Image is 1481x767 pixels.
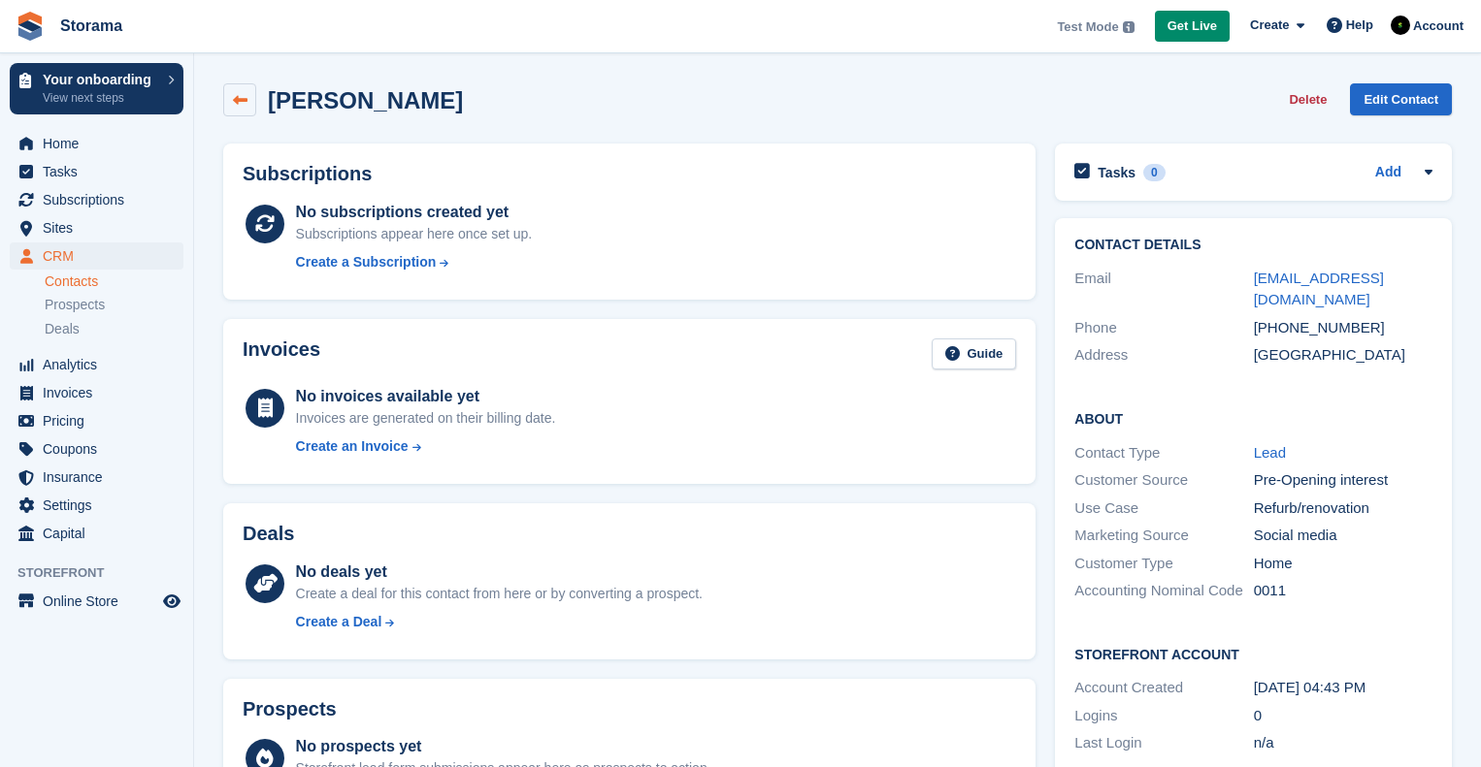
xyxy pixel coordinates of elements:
[45,296,105,314] span: Prospects
[1074,238,1432,253] h2: Contact Details
[1074,705,1253,727] div: Logins
[52,10,130,42] a: Storama
[10,520,183,547] a: menu
[1413,16,1464,36] span: Account
[1074,442,1253,464] div: Contact Type
[43,588,159,615] span: Online Store
[1254,732,1432,754] div: n/a
[10,242,183,270] a: menu
[1250,16,1289,35] span: Create
[43,130,159,157] span: Home
[10,435,183,463] a: menu
[296,408,556,429] div: Invoices are generated on their billing date.
[1391,16,1410,35] img: Stuart Pratt
[10,158,183,185] a: menu
[296,560,703,584] div: No deals yet
[43,463,159,491] span: Insurance
[43,73,158,86] p: Your onboarding
[1074,525,1253,547] div: Marketing Source
[10,214,183,241] a: menu
[296,436,409,457] div: Create an Invoice
[296,224,533,244] div: Subscriptions appear here once set up.
[1254,705,1432,727] div: 0
[296,252,533,272] a: Create a Subscription
[1074,469,1253,492] div: Customer Source
[243,338,320,370] h2: Invoices
[1074,732,1253,754] div: Last Login
[932,338,1017,370] a: Guide
[296,612,382,632] div: Create a Deal
[45,320,80,338] span: Deals
[43,407,159,434] span: Pricing
[17,563,193,583] span: Storefront
[1074,553,1253,575] div: Customer Type
[1074,344,1253,367] div: Address
[1074,317,1253,339] div: Phone
[296,584,703,604] div: Create a deal for this contact from here or by converting a prospect.
[43,186,159,213] span: Subscriptions
[10,130,183,157] a: menu
[296,385,556,408] div: No invoices available yet
[1074,677,1253,699] div: Account Created
[1281,83,1334,115] button: Delete
[10,588,183,615] a: menu
[1254,497,1432,520] div: Refurb/renovation
[43,351,159,378] span: Analytics
[45,272,183,291] a: Contacts
[1254,525,1432,547] div: Social media
[1074,408,1432,428] h2: About
[10,463,183,491] a: menu
[43,158,159,185] span: Tasks
[45,319,183,339] a: Deals
[10,407,183,434] a: menu
[1155,11,1230,43] a: Get Live
[1375,162,1401,184] a: Add
[1074,644,1432,663] h2: Storefront Account
[43,89,158,107] p: View next steps
[43,214,159,241] span: Sites
[43,520,159,547] span: Capital
[43,379,159,406] span: Invoices
[243,163,1016,185] h2: Subscriptions
[296,252,437,272] div: Create a Subscription
[16,12,45,41] img: stora-icon-8386f47178a22dfd0bd8f6a31ec36ba5ce8667c1dd55bd0f319d3a0aa187defe.svg
[10,379,183,406] a: menu
[1254,344,1432,367] div: [GEOGRAPHIC_DATA]
[1254,444,1286,461] a: Lead
[10,186,183,213] a: menu
[10,492,183,519] a: menu
[43,242,159,270] span: CRM
[45,295,183,315] a: Prospects
[1098,164,1135,181] h2: Tasks
[1254,677,1432,699] div: [DATE] 04:43 PM
[296,436,556,457] a: Create an Invoice
[1254,270,1384,308] a: [EMAIL_ADDRESS][DOMAIN_NAME]
[10,63,183,114] a: Your onboarding View next steps
[1074,268,1253,311] div: Email
[1350,83,1452,115] a: Edit Contact
[1057,17,1118,37] span: Test Mode
[296,201,533,224] div: No subscriptions created yet
[243,698,337,720] h2: Prospects
[43,435,159,463] span: Coupons
[268,87,463,113] h2: [PERSON_NAME]
[296,735,711,758] div: No prospects yet
[1254,317,1432,339] div: [PHONE_NUMBER]
[1254,469,1432,492] div: Pre-Opening interest
[160,590,183,613] a: Preview store
[1143,164,1166,181] div: 0
[1168,16,1217,36] span: Get Live
[1346,16,1373,35] span: Help
[1074,497,1253,520] div: Use Case
[1254,580,1432,602] div: 0011
[1123,21,1135,33] img: icon-info-grey-7440780725fd019a000dd9b08b2336e03edf1995a4989e88bcd33f0948082b44.svg
[296,612,703,632] a: Create a Deal
[1254,553,1432,575] div: Home
[243,523,294,545] h2: Deals
[10,351,183,378] a: menu
[43,492,159,519] span: Settings
[1074,580,1253,602] div: Accounting Nominal Code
